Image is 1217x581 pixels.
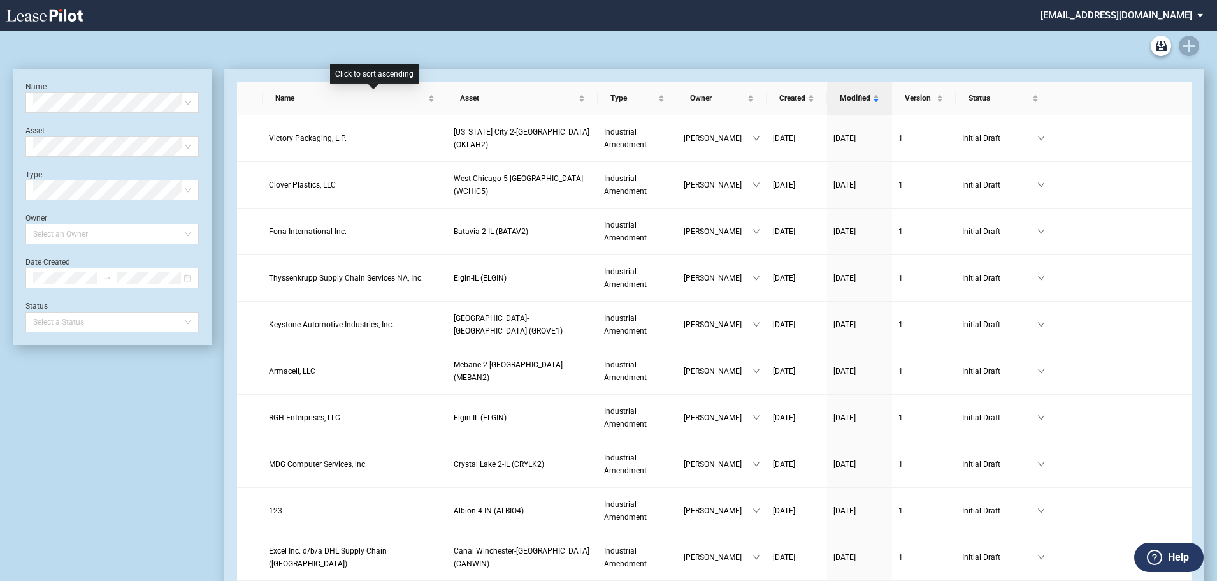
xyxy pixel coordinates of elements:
a: [DATE] [773,132,821,145]
a: Industrial Amendment [604,172,671,198]
span: Industrial Amendment [604,128,647,149]
span: Initial Draft [962,179,1037,191]
a: [DATE] [773,225,821,238]
div: Click to sort ascending [330,64,419,84]
a: 1 [898,132,949,145]
span: [DATE] [833,553,856,562]
span: Initial Draft [962,365,1037,378]
span: Industrial Amendment [604,407,647,429]
a: Thyssenkrupp Supply Chain Services NA, Inc. [269,272,442,284]
span: 1 [898,553,903,562]
a: [DATE] [833,272,886,284]
a: 123 [269,504,442,517]
span: Initial Draft [962,132,1037,145]
span: down [1037,228,1045,235]
label: Status [25,302,48,311]
a: [DATE] [833,225,886,238]
a: 1 [898,179,949,191]
span: [DATE] [773,134,795,143]
span: Victory Packaging, L.P. [269,134,347,143]
span: [DATE] [773,320,795,329]
a: [DATE] [773,504,821,517]
a: Clover Plastics, LLC [269,179,442,191]
span: MDG Computer Services, inc. [269,460,367,469]
span: Albion 4-IN (ALBIO4) [454,506,524,515]
span: down [1037,554,1045,561]
a: Fona International Inc. [269,225,442,238]
a: Canal Winchester-[GEOGRAPHIC_DATA] (CANWIN) [454,545,591,570]
span: down [1037,414,1045,422]
span: 1 [898,413,903,422]
a: Industrial Amendment [604,358,671,384]
span: [PERSON_NAME] [684,551,753,564]
span: down [753,135,760,142]
a: [DATE] [833,458,886,471]
span: [DATE] [833,367,856,376]
a: [DATE] [833,179,886,191]
span: West Chicago 5-IL (WCHIC5) [454,174,583,196]
span: 1 [898,320,903,329]
span: Industrial Amendment [604,314,647,335]
span: Industrial Amendment [604,453,647,475]
span: Created [779,92,805,105]
a: 1 [898,225,949,238]
span: Industrial Amendment [604,360,647,382]
span: [PERSON_NAME] [684,458,753,471]
span: down [753,367,760,375]
span: to [103,274,112,283]
span: Initial Draft [962,551,1037,564]
a: 1 [898,551,949,564]
span: Canal Winchester-OH (CANWIN) [454,547,589,568]
a: [DATE] [773,411,821,424]
span: Groveport-OH (GROVE1) [454,314,563,335]
a: Elgin-IL (ELGIN) [454,411,591,424]
a: [DATE] [833,318,886,331]
span: 1 [898,506,903,515]
th: Status [956,82,1051,115]
span: [DATE] [833,460,856,469]
a: 1 [898,504,949,517]
span: RGH Enterprises, LLC [269,413,340,422]
a: Industrial Amendment [604,126,671,151]
span: [DATE] [773,553,795,562]
label: Asset [25,126,45,135]
a: MDG Computer Services, inc. [269,458,442,471]
a: Elgin-IL (ELGIN) [454,272,591,284]
span: [PERSON_NAME] [684,225,753,238]
span: Asset [460,92,576,105]
span: Modified [840,92,870,105]
span: Armacell, LLC [269,367,315,376]
span: 1 [898,274,903,283]
span: 1 [898,460,903,469]
span: down [753,507,760,515]
a: Industrial Amendment [604,265,671,291]
span: Owner [690,92,745,105]
span: Industrial Amendment [604,221,647,242]
a: Armacell, LLC [269,365,442,378]
a: 1 [898,318,949,331]
a: Industrial Amendment [604,545,671,570]
span: Industrial Amendment [604,267,647,289]
span: down [753,274,760,282]
span: Name [275,92,426,105]
span: [PERSON_NAME] [684,365,753,378]
span: Fona International Inc. [269,227,347,236]
a: [US_STATE] City 2-[GEOGRAPHIC_DATA] (OKLAH2) [454,126,591,151]
span: 1 [898,180,903,189]
span: [DATE] [773,227,795,236]
span: Status [969,92,1030,105]
a: [DATE] [833,411,886,424]
a: Industrial Amendment [604,405,671,430]
span: Crystal Lake 2-IL (CRYLK2) [454,460,544,469]
span: 123 [269,506,282,515]
a: [DATE] [773,318,821,331]
span: down [1037,367,1045,375]
span: 1 [898,134,903,143]
span: down [1037,507,1045,515]
span: Initial Draft [962,225,1037,238]
span: [DATE] [833,180,856,189]
span: [DATE] [773,460,795,469]
span: Clover Plastics, LLC [269,180,336,189]
a: Industrial Amendment [604,452,671,477]
span: [DATE] [833,413,856,422]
